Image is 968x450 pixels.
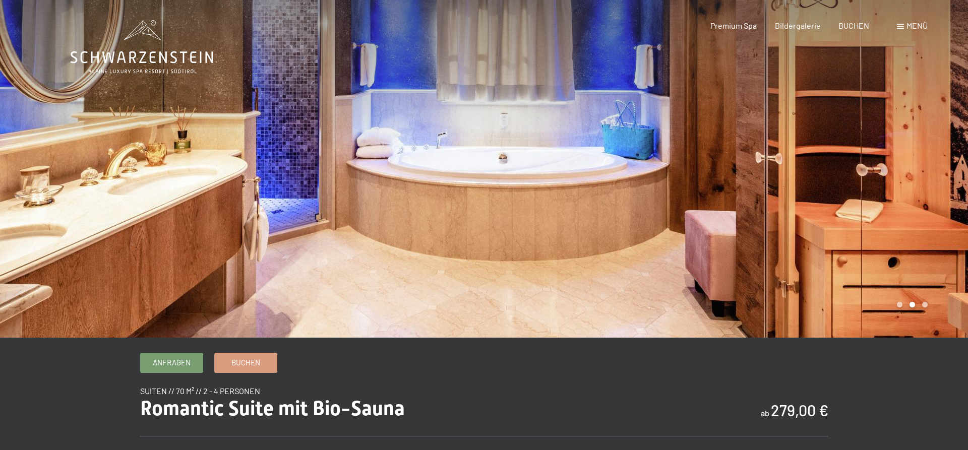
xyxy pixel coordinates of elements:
[140,386,260,396] span: Suiten // 70 m² // 2 - 4 Personen
[761,408,769,418] span: ab
[710,21,757,30] a: Premium Spa
[215,353,277,372] a: Buchen
[153,357,191,368] span: Anfragen
[140,397,405,420] span: Romantic Suite mit Bio-Sauna
[838,21,869,30] a: BUCHEN
[906,21,928,30] span: Menü
[231,357,260,368] span: Buchen
[775,21,821,30] a: Bildergalerie
[771,401,828,419] b: 279,00 €
[141,353,203,372] a: Anfragen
